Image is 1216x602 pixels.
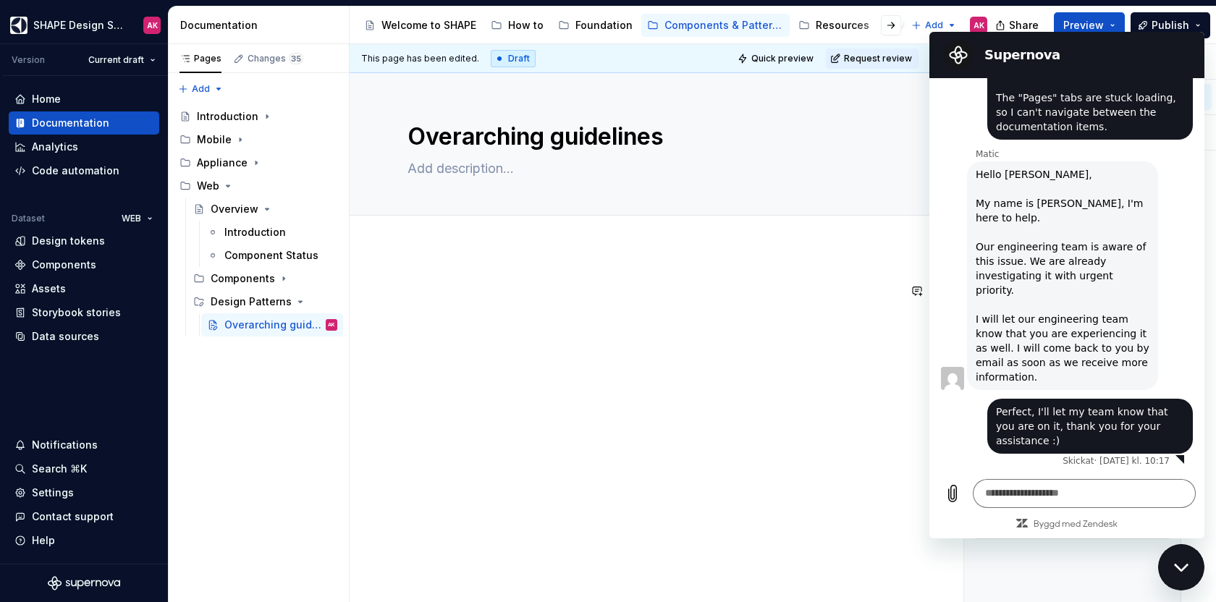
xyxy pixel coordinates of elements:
a: Component Status [201,244,343,267]
div: Design tokens [32,234,105,248]
div: Component Status [224,248,318,263]
textarea: Overarching guidelines [405,119,895,154]
a: Code automation [9,159,159,182]
span: Share [1009,18,1039,33]
a: Welcome to SHAPE [358,14,482,37]
div: Appliance [197,156,248,170]
a: Components & Patterns [641,14,790,37]
button: Quick preview [733,48,820,69]
span: Add [192,83,210,95]
a: Documentation [9,111,159,135]
a: Analytics [9,135,159,158]
div: Documentation [32,116,109,130]
iframe: Knapp för att öppna meddelandefönster, konversation pågår [1158,544,1204,590]
a: Resources [793,14,875,37]
div: Overview [211,202,258,216]
button: Search ⌘K [9,457,159,480]
svg: Supernova Logo [48,576,120,590]
button: Request review [826,48,919,69]
span: Request review [844,53,912,64]
div: Pages [180,53,221,64]
div: Components [211,271,275,286]
img: 1131f18f-9b94-42a4-847a-eabb54481545.png [10,17,28,34]
a: Storybook stories [9,301,159,324]
div: Web [197,179,219,193]
span: WEB [122,213,141,224]
div: Design Patterns [187,290,343,313]
button: Preview [1054,12,1125,38]
div: Introduction [197,109,258,124]
div: AK [328,318,335,332]
div: Changes [248,53,303,64]
button: Notifications [9,433,159,457]
a: Home [9,88,159,111]
button: SHAPE Design SystemAK [3,9,165,41]
iframe: Meddelandefönster [929,32,1204,538]
button: Help [9,529,159,552]
a: Assets [9,277,159,300]
div: Overarching guidelines [224,318,323,332]
button: Current draft [82,50,162,70]
div: Mobile [174,128,343,151]
a: Overview [187,198,343,221]
div: Web [174,174,343,198]
button: WEB [115,208,159,229]
div: Notifications [32,438,98,452]
a: Data sources [9,325,159,348]
div: AK [147,20,158,31]
div: Page tree [358,11,904,40]
div: Components & Patterns [664,18,784,33]
span: This page has been edited. [361,53,479,64]
div: Search ⌘K [32,462,87,476]
button: Add [907,15,961,35]
div: Mobile [197,132,232,147]
div: Draft [491,50,536,67]
div: Introduction [224,225,286,239]
button: Add [174,79,228,99]
div: Components [32,258,96,272]
span: Quick preview [751,53,814,64]
div: Data sources [32,329,99,344]
div: Welcome to SHAPE [381,18,476,33]
div: Contact support [32,509,114,524]
a: Introduction [201,221,343,244]
a: Introduction [174,105,343,128]
div: Code automation [32,164,119,178]
div: AK [974,20,984,31]
span: Add [925,20,943,31]
div: Resources [816,18,869,33]
a: Overarching guidelinesAK [201,313,343,336]
a: Foundation [552,14,638,37]
div: How to [508,18,544,33]
div: Documentation [180,18,343,33]
div: Home [32,92,61,106]
div: Page tree [174,105,343,336]
a: How to [485,14,549,37]
div: Dataset [12,213,45,224]
div: Assets [32,281,66,296]
div: Version [12,54,45,66]
a: Components [9,253,159,276]
a: Settings [9,481,159,504]
div: SHAPE Design System [33,18,126,33]
button: Publish [1131,12,1210,38]
a: Design tokens [9,229,159,253]
div: Help [32,533,55,548]
span: Current draft [88,54,144,66]
div: Components [187,267,343,290]
span: 35 [289,53,303,64]
span: Preview [1063,18,1104,33]
span: Publish [1152,18,1189,33]
button: Share [988,12,1048,38]
button: Contact support [9,505,159,528]
div: Analytics [32,140,78,154]
div: Design Patterns [211,294,292,309]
